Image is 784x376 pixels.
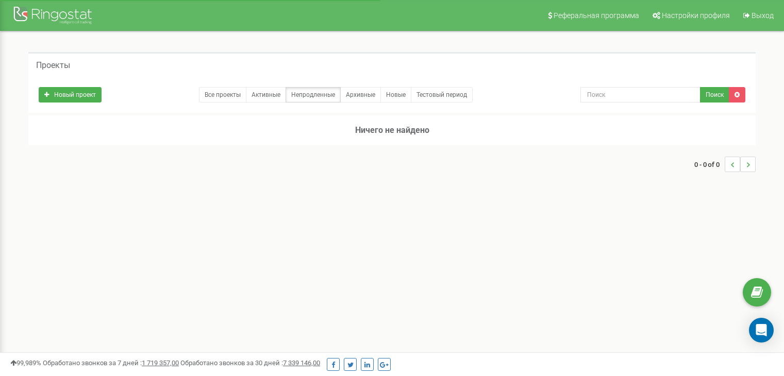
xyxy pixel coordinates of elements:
[36,61,70,70] h5: Проекты
[580,87,700,102] input: Поиск
[749,318,774,343] div: Open Intercom Messenger
[28,115,756,145] h3: Ничего не найдено
[43,359,179,367] span: Обработано звонков за 7 дней :
[662,11,730,20] span: Настройки профиля
[554,11,639,20] span: Реферальная программа
[199,87,246,102] a: Все проекты
[340,87,381,102] a: Архивные
[286,87,341,102] a: Непродленные
[694,157,725,172] span: 0 - 0 of 0
[752,11,774,20] span: Выход
[700,87,729,102] button: Поиск
[411,87,473,102] a: Тестовый период
[694,146,756,182] nav: ...
[283,359,320,367] u: 7 339 146,00
[39,87,102,102] a: Новый проект
[142,359,179,367] u: 1 719 357,00
[10,359,41,367] span: 99,989%
[246,87,286,102] a: Активные
[380,87,411,102] a: Новые
[180,359,320,367] span: Обработано звонков за 30 дней :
